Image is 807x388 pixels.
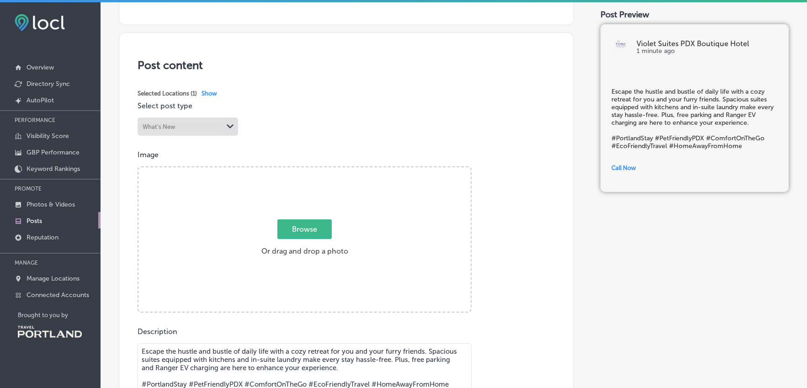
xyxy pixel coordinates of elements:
label: Description [138,327,177,336]
span: Browse [277,219,332,239]
p: Manage Locations [27,275,80,282]
p: Violet Suites PDX Boutique Hotel [637,40,778,48]
p: GBP Performance [27,149,80,156]
p: Reputation [27,234,58,241]
div: Post Preview [600,10,789,20]
span: Selected Locations ( 1 ) [138,90,197,97]
img: fda3e92497d09a02dc62c9cd864e3231.png [15,14,65,31]
span: Call Now [611,165,636,171]
label: Or drag and drop a photo [258,220,352,260]
h3: Post content [138,58,555,72]
span: Show [202,90,217,97]
p: Directory Sync [27,80,70,88]
p: Overview [27,64,54,71]
p: Select post type [138,101,555,110]
p: Image [138,150,555,159]
p: Posts [27,217,42,225]
p: Keyword Rankings [27,165,80,173]
img: logo [611,36,630,54]
p: Photos & Videos [27,201,75,208]
img: Travel Portland [18,326,82,338]
p: 1 minute ago [637,48,778,55]
p: Visibility Score [27,132,69,140]
div: What's New [143,123,175,130]
p: Connected Accounts [27,291,89,299]
p: AutoPilot [27,96,54,104]
h5: Escape the hustle and bustle of daily life with a cozy retreat for you and your furry friends. Sp... [611,88,778,150]
p: Brought to you by [18,312,101,319]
